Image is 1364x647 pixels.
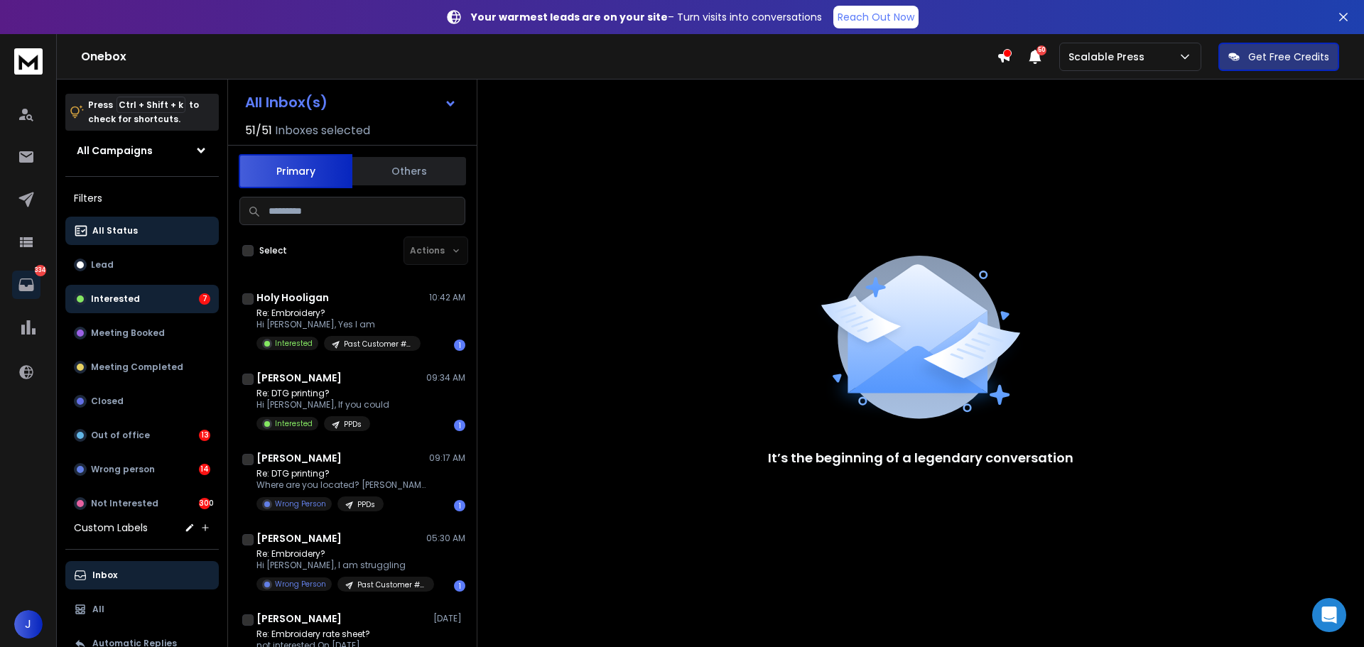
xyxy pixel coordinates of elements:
span: 51 / 51 [245,122,272,139]
h3: Custom Labels [74,521,148,535]
button: Others [352,156,466,187]
p: Where are you located? [PERSON_NAME] [256,479,427,491]
a: 334 [12,271,40,299]
button: Interested7 [65,285,219,313]
div: 1 [454,420,465,431]
p: Wrong Person [275,579,326,589]
label: Select [259,245,287,256]
button: J [14,610,43,638]
button: Lead [65,251,219,279]
p: Re: Embroidery? [256,548,427,560]
p: – Turn visits into conversations [471,10,822,24]
span: Ctrl + Shift + k [117,97,185,113]
p: All [92,604,104,615]
h3: Inboxes selected [275,122,370,139]
button: Get Free Credits [1218,43,1339,71]
button: Wrong person14 [65,455,219,484]
p: PPDs [344,419,362,430]
h3: Filters [65,188,219,208]
p: 334 [35,265,46,276]
p: Past Customer #2 (SP) [357,580,426,590]
button: Primary [239,154,352,188]
div: 1 [454,500,465,511]
strong: Your warmest leads are on your site [471,10,668,24]
p: Not Interested [91,498,158,509]
span: 50 [1036,45,1046,55]
p: Reach Out Now [838,10,914,24]
p: Interested [275,418,313,429]
p: Re: Embroidery? [256,308,421,319]
div: 7 [199,293,210,305]
p: Wrong Person [275,499,326,509]
p: Re: DTG printing? [256,388,389,399]
p: Out of office [91,430,150,441]
p: It’s the beginning of a legendary conversation [768,448,1073,468]
p: PPDs [357,499,375,510]
button: All Status [65,217,219,245]
div: 1 [454,580,465,592]
h1: All Inbox(s) [245,95,328,109]
p: Hi [PERSON_NAME], I am struggling [256,560,427,571]
p: Lead [91,259,114,271]
p: Meeting Completed [91,361,183,373]
p: Inbox [92,570,117,581]
div: 300 [199,498,210,509]
div: 14 [199,464,210,475]
p: Hi [PERSON_NAME], Yes I am [256,319,421,330]
h1: [PERSON_NAME] [256,371,342,385]
div: 1 [454,339,465,351]
button: All Inbox(s) [234,88,468,116]
button: Meeting Completed [65,353,219,381]
p: Press to check for shortcuts. [88,98,199,126]
p: [DATE] [433,613,465,624]
p: Interested [91,293,140,305]
button: Out of office13 [65,421,219,450]
h1: Holy Hooligan [256,290,329,305]
p: Wrong person [91,464,155,475]
p: Hi [PERSON_NAME], If you could [256,399,389,411]
p: 05:30 AM [426,533,465,544]
p: Closed [91,396,124,407]
p: Meeting Booked [91,327,165,339]
h1: [PERSON_NAME] [256,451,342,465]
p: Re: DTG printing? [256,468,427,479]
div: Open Intercom Messenger [1312,598,1346,632]
h1: [PERSON_NAME] [256,531,342,545]
button: Not Interested300 [65,489,219,518]
p: Scalable Press [1068,50,1150,64]
h1: All Campaigns [77,143,153,158]
button: All [65,595,219,624]
h1: Onebox [81,48,997,65]
p: Interested [275,338,313,349]
a: Reach Out Now [833,6,919,28]
p: Re: Embroidery rate sheet? [256,629,427,640]
button: All Campaigns [65,136,219,165]
button: Inbox [65,561,219,589]
p: 09:34 AM [426,372,465,384]
p: 10:42 AM [429,292,465,303]
p: All Status [92,225,138,236]
img: logo [14,48,43,75]
p: 09:17 AM [429,452,465,464]
div: 13 [199,430,210,441]
h1: [PERSON_NAME] [256,611,342,626]
p: Past Customer #2 (SP) [344,339,412,349]
button: Closed [65,387,219,415]
button: Meeting Booked [65,319,219,347]
p: Get Free Credits [1248,50,1329,64]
